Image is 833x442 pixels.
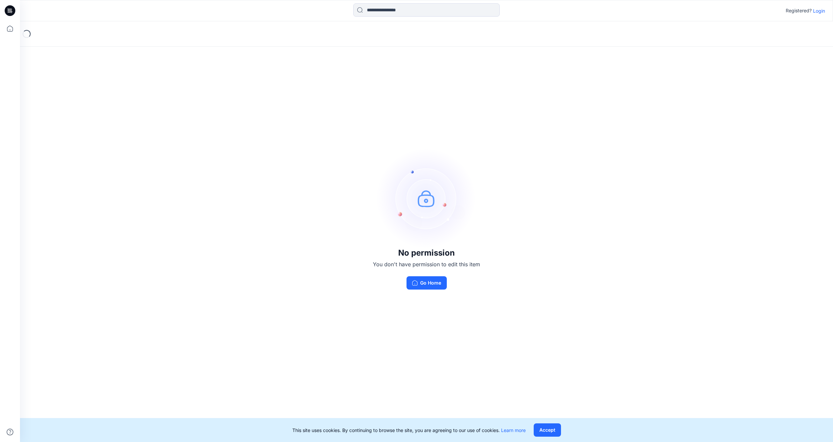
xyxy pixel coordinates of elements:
[407,276,447,290] button: Go Home
[501,427,526,433] a: Learn more
[373,260,480,268] p: You don't have permission to edit this item
[373,248,480,258] h3: No permission
[377,148,476,248] img: no-perm.svg
[292,427,526,434] p: This site uses cookies. By continuing to browse the site, you are agreeing to our use of cookies.
[786,7,812,15] p: Registered?
[813,7,825,14] p: Login
[534,423,561,437] button: Accept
